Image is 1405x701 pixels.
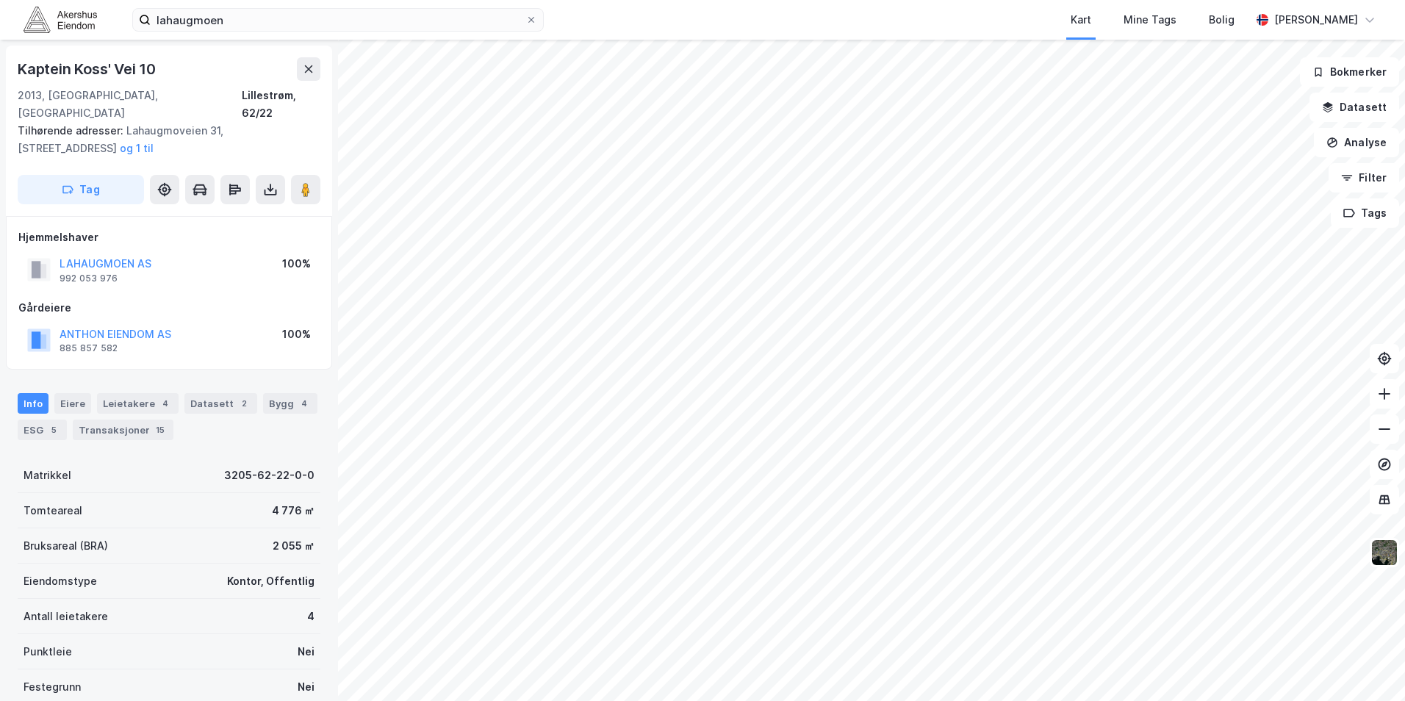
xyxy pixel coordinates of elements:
button: Tags [1331,198,1399,228]
div: Eiere [54,393,91,414]
div: Festegrunn [24,678,81,696]
button: Datasett [1309,93,1399,122]
div: Tomteareal [24,502,82,520]
span: Tilhørende adresser: [18,124,126,137]
button: Tag [18,175,144,204]
div: Kontor, Offentlig [227,572,315,590]
div: Matrikkel [24,467,71,484]
div: Lillestrøm, 62/22 [242,87,320,122]
div: 4 776 ㎡ [272,502,315,520]
iframe: Chat Widget [1332,630,1405,701]
div: Bygg [263,393,317,414]
div: Gårdeiere [18,299,320,317]
div: 992 053 976 [60,273,118,284]
div: Mine Tags [1124,11,1176,29]
div: Datasett [184,393,257,414]
button: Filter [1329,163,1399,193]
div: Leietakere [97,393,179,414]
div: Antall leietakere [24,608,108,625]
div: 15 [153,423,168,437]
div: 2 055 ㎡ [273,537,315,555]
div: 2013, [GEOGRAPHIC_DATA], [GEOGRAPHIC_DATA] [18,87,242,122]
div: 100% [282,326,311,343]
div: Punktleie [24,643,72,661]
img: akershus-eiendom-logo.9091f326c980b4bce74ccdd9f866810c.svg [24,7,97,32]
input: Søk på adresse, matrikkel, gårdeiere, leietakere eller personer [151,9,525,31]
div: 3205-62-22-0-0 [224,467,315,484]
div: Eiendomstype [24,572,97,590]
div: Kart [1071,11,1091,29]
button: Bokmerker [1300,57,1399,87]
div: Nei [298,678,315,696]
div: 885 857 582 [60,342,118,354]
div: Transaksjoner [73,420,173,440]
img: 9k= [1370,539,1398,567]
div: Kontrollprogram for chat [1332,630,1405,701]
div: Bolig [1209,11,1235,29]
div: 4 [158,396,173,411]
div: 4 [297,396,312,411]
div: ESG [18,420,67,440]
div: Hjemmelshaver [18,229,320,246]
button: Analyse [1314,128,1399,157]
div: [PERSON_NAME] [1274,11,1358,29]
div: Lahaugmoveien 31, [STREET_ADDRESS] [18,122,309,157]
div: 100% [282,255,311,273]
div: 4 [307,608,315,625]
div: 5 [46,423,61,437]
div: Info [18,393,48,414]
div: 2 [237,396,251,411]
div: Bruksareal (BRA) [24,537,108,555]
div: Nei [298,643,315,661]
div: Kaptein Koss' Vei 10 [18,57,159,81]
